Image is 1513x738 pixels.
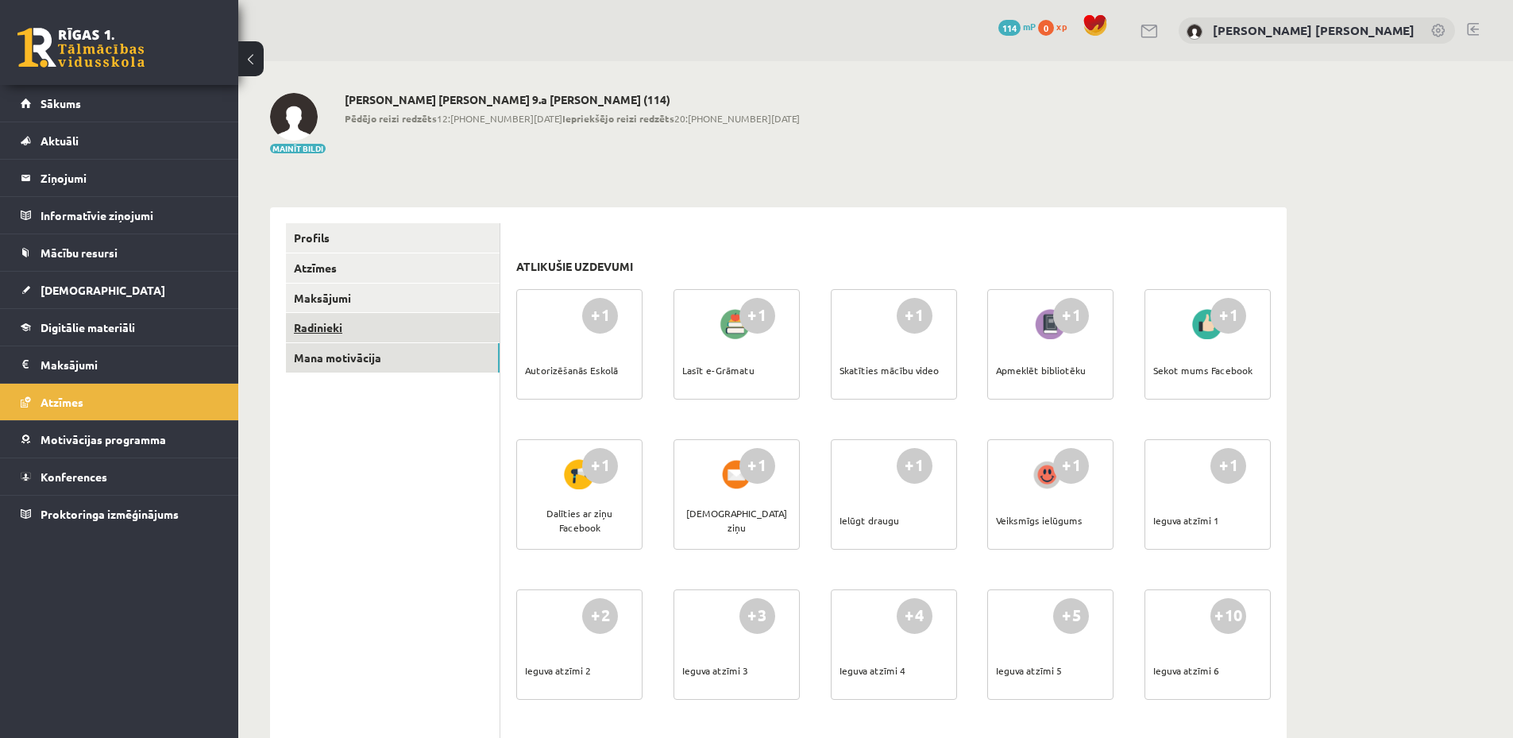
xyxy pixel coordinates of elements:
span: 0 [1038,20,1054,36]
div: Ieguva atzīmi 5 [996,643,1062,698]
legend: Ziņojumi [41,160,218,196]
a: [PERSON_NAME] [PERSON_NAME] [1213,22,1415,38]
span: Atzīmes [41,395,83,409]
a: Digitālie materiāli [21,309,218,346]
span: Motivācijas programma [41,432,166,446]
div: +3 [739,598,775,634]
h3: Atlikušie uzdevumi [516,260,633,273]
a: Profils [286,223,500,253]
a: Atzīmes [286,253,500,283]
legend: Maksājumi [41,346,218,383]
span: Konferences [41,469,107,484]
div: Autorizēšanās Eskolā [525,342,618,398]
h2: [PERSON_NAME] [PERSON_NAME] 9.a [PERSON_NAME] (114) [345,93,800,106]
a: +1 Autorizēšanās Eskolā [516,289,643,400]
div: +1 [897,298,932,334]
a: Radinieki [286,313,500,342]
div: +1 [1210,298,1246,334]
a: 114 mP [998,20,1036,33]
div: +1 [582,298,618,334]
span: Proktoringa izmēģinājums [41,507,179,521]
b: Pēdējo reizi redzēts [345,112,437,125]
div: Lasīt e-Grāmatu [682,342,755,398]
div: +1 [739,298,775,334]
a: Ziņojumi [21,160,218,196]
div: +2 [582,598,618,634]
div: Veiksmīgs ielūgums [996,493,1083,548]
button: Mainīt bildi [270,144,326,153]
div: Skatīties mācību video [839,342,939,398]
div: +1 [1053,448,1089,484]
img: Ādams Aleksandrs Kovaļenko [270,93,318,141]
div: Sekot mums Facebook [1153,342,1252,398]
div: +1 [582,448,618,484]
a: Maksājumi [286,284,500,313]
a: Mana motivācija [286,343,500,373]
a: Proktoringa izmēģinājums [21,496,218,532]
a: [DEMOGRAPHIC_DATA] [21,272,218,308]
div: Ieguva atzīmi 2 [525,643,591,698]
div: Ielūgt draugu [839,493,899,548]
a: Maksājumi [21,346,218,383]
div: +5 [1053,598,1089,634]
span: 114 [998,20,1021,36]
span: [DEMOGRAPHIC_DATA] [41,283,165,297]
a: Mācību resursi [21,234,218,271]
span: Aktuāli [41,133,79,148]
a: Atzīmes [21,384,218,420]
div: +4 [897,598,932,634]
span: Digitālie materiāli [41,320,135,334]
div: [DEMOGRAPHIC_DATA] ziņu [682,493,791,548]
div: +1 [897,448,932,484]
div: Apmeklēt bibliotēku [996,342,1086,398]
div: Ieguva atzīmi 1 [1153,493,1219,548]
div: Ieguva atzīmi 3 [682,643,748,698]
div: Dalīties ar ziņu Facebook [525,493,634,548]
a: Informatīvie ziņojumi [21,197,218,234]
legend: Informatīvie ziņojumi [41,197,218,234]
span: Sākums [41,96,81,110]
a: 0 xp [1038,20,1075,33]
div: Ieguva atzīmi 6 [1153,643,1219,698]
div: Ieguva atzīmi 4 [839,643,905,698]
div: +1 [1053,298,1089,334]
a: Konferences [21,458,218,495]
img: Ādams Aleksandrs Kovaļenko [1187,24,1202,40]
a: Sākums [21,85,218,122]
a: Motivācijas programma [21,421,218,458]
span: mP [1023,20,1036,33]
span: xp [1056,20,1067,33]
div: +10 [1210,598,1246,634]
span: 12:[PHONE_NUMBER][DATE] 20:[PHONE_NUMBER][DATE] [345,111,800,126]
a: Rīgas 1. Tālmācības vidusskola [17,28,145,68]
a: Aktuāli [21,122,218,159]
div: +1 [1210,448,1246,484]
span: Mācību resursi [41,245,118,260]
b: Iepriekšējo reizi redzēts [562,112,674,125]
div: +1 [739,448,775,484]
